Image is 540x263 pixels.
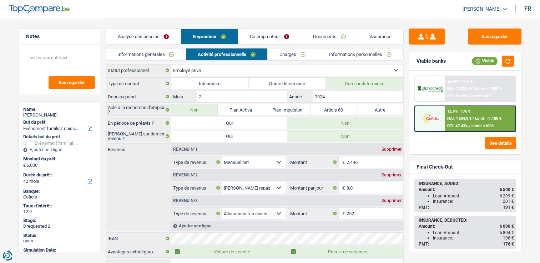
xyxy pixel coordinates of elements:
div: Drequested 2 [23,223,96,229]
a: Activité professionnelle [186,48,267,60]
a: Documents [301,29,358,44]
span: 201 € [503,199,514,204]
span: € [339,182,347,194]
label: Type de revenus [171,182,222,194]
div: Détails but du prêt [23,134,96,140]
div: PMT: [419,205,514,210]
input: MM [197,91,287,102]
label: Durée indéterminée [326,78,403,89]
a: Assurance [358,29,403,44]
span: / [473,116,474,121]
a: Informations personnelles [317,48,403,60]
label: Plan Activa [218,104,264,115]
div: Banque: [23,189,96,194]
label: IBAN [106,233,171,244]
button: See details [485,137,516,149]
label: Article 60 [311,104,357,115]
span: 6 500 € [500,187,514,192]
span: / [473,86,474,91]
a: Co-emprunteur [238,29,301,44]
label: Durée déterminée [249,78,326,89]
a: Informations générales [106,48,186,60]
img: AlphaCredit [417,85,443,93]
label: Type de revenus [171,208,222,219]
img: TopCompare Logo [9,5,70,13]
span: NAI: 1 634,8 € [447,116,471,121]
label: Montant [288,208,339,219]
label: Pécule de vacances [287,246,403,257]
h5: Notes [26,33,93,40]
div: INSURANCE, ADDED: [419,181,514,186]
span: 6 299 € [500,194,514,198]
span: € [339,208,347,219]
label: Non [287,117,403,129]
a: Emprunteur [181,29,238,44]
div: Supprimer [380,147,403,151]
span: € [23,163,26,168]
span: 176 € [503,242,514,247]
div: Supprimer [380,173,403,177]
div: Ajouter une ligne [171,221,403,231]
div: Amount: [419,224,514,229]
span: 196 € [503,236,514,241]
span: / [469,94,470,98]
div: Loan Amount: [433,194,514,198]
div: Ajouter une ligne [23,147,96,152]
span: 6 000 € [500,224,514,229]
span: Sauvegarder [59,80,85,85]
a: Analyse des besoins [106,29,181,44]
div: 12.99% | 176 € [447,79,473,84]
div: Revenu nº2 [171,173,200,177]
label: Voiture de société [171,246,287,257]
label: [PERSON_NAME] sur dernier revenu ? [106,130,171,142]
div: Loan Amount: [433,230,514,235]
div: Supprimer [380,198,403,203]
div: open [23,238,96,244]
div: Cofidis [23,194,96,200]
div: Insurance: [433,236,514,241]
label: Montant du prêt: [23,156,94,162]
label: Année [287,91,313,102]
div: Amount: [419,187,514,192]
label: Statut professionnel [106,65,171,76]
span: Limit: <100% [471,124,494,128]
div: Revenu nº1 [171,147,200,151]
div: [PERSON_NAME] [23,112,96,118]
div: Viable banks [417,58,446,64]
span: / [469,124,470,128]
div: Simulation Date: [23,247,96,253]
label: But du prêt: [23,119,94,125]
button: Sauvegarder [49,76,95,89]
label: Aide à la recherche d'emploi ? [106,104,171,115]
label: Revenus [106,144,171,152]
span: NAI: 1 222,5 € [447,86,471,91]
a: Charges [268,48,317,60]
div: Revenu nº3 [171,198,200,203]
div: 12.9 [23,209,96,215]
div: Name: [23,107,96,112]
label: Autre [357,104,403,115]
label: Depuis quand [106,91,171,102]
div: Final Check-Out [417,164,453,170]
div: Status: [23,233,96,238]
label: En période de préavis ? [106,117,171,129]
div: PMT: [419,242,514,247]
label: Montant par jour [288,182,339,194]
label: Intérimaire [171,78,249,89]
label: Oui [171,117,287,129]
label: Non [287,130,403,142]
input: AAAA [313,91,403,102]
span: Limit: >1.100 € [475,116,501,121]
label: Montant [288,156,339,168]
span: DTI: 54.69% [447,94,468,98]
span: 5 804 € [500,230,514,235]
span: Limit: <60% [471,94,492,98]
div: Viable [472,57,498,65]
div: Taux d'intérêt: [23,203,96,209]
div: 12.9% | 176 € [447,109,470,114]
label: Type de revenus [171,156,222,168]
span: € [339,156,347,168]
img: Cofidis [417,112,443,125]
label: Non [171,104,218,115]
label: Avantages extralégaux [106,246,171,257]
